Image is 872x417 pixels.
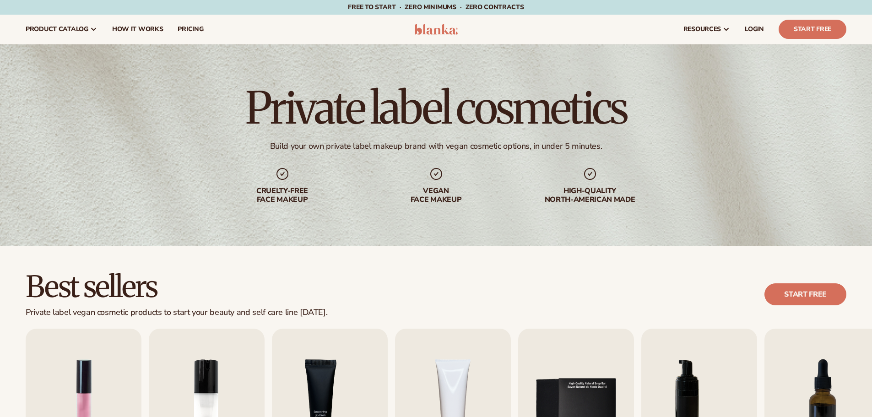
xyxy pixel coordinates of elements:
[270,141,602,152] div: Build your own private label makeup brand with vegan cosmetic options, in under 5 minutes.
[178,26,203,33] span: pricing
[348,3,524,11] span: Free to start · ZERO minimums · ZERO contracts
[18,15,105,44] a: product catalog
[112,26,163,33] span: How It Works
[779,20,846,39] a: Start Free
[245,86,627,130] h1: Private label cosmetics
[170,15,211,44] a: pricing
[531,187,649,204] div: High-quality North-american made
[224,187,341,204] div: Cruelty-free face makeup
[737,15,771,44] a: LOGIN
[26,271,327,302] h2: Best sellers
[745,26,764,33] span: LOGIN
[414,24,458,35] img: logo
[764,283,846,305] a: Start free
[105,15,171,44] a: How It Works
[378,187,495,204] div: Vegan face makeup
[26,26,88,33] span: product catalog
[683,26,721,33] span: resources
[26,308,327,318] div: Private label vegan cosmetic products to start your beauty and self care line [DATE].
[676,15,737,44] a: resources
